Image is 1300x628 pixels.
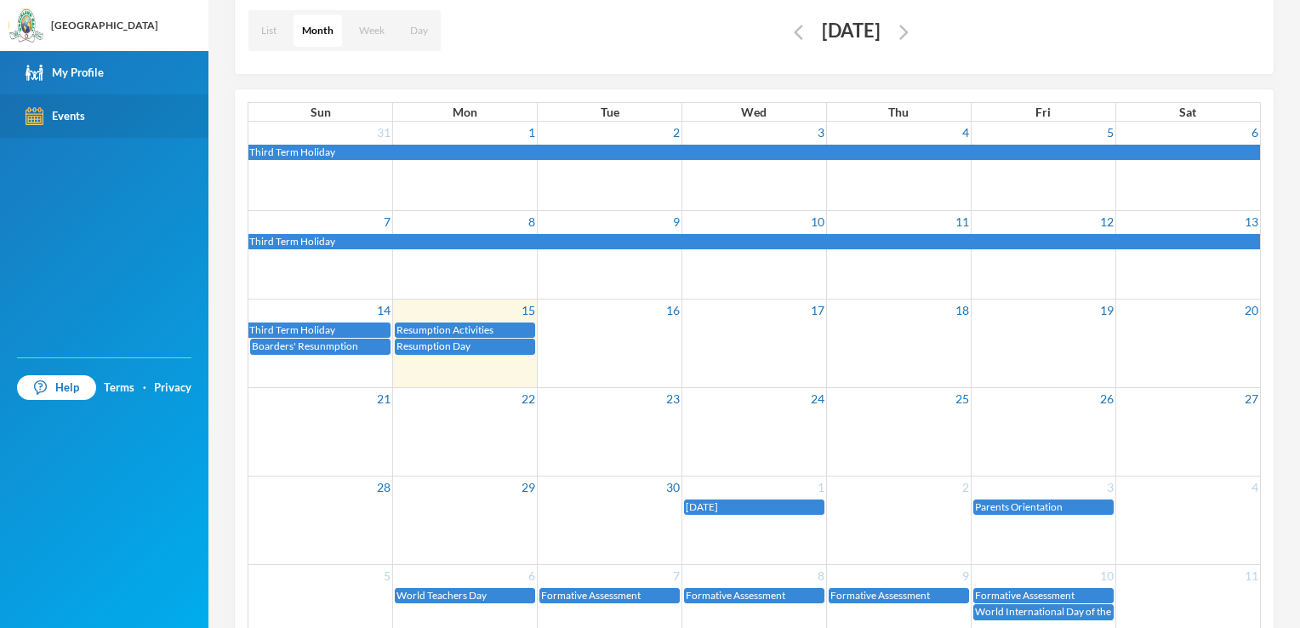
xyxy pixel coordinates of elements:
[684,500,824,516] a: [DATE]
[541,589,641,602] span: Formative Assessment
[1035,105,1051,119] span: Fri
[51,18,158,33] div: [GEOGRAPHIC_DATA]
[351,14,393,47] button: Week
[1098,565,1115,586] a: 10
[253,14,285,47] button: List
[520,477,537,498] a: 29
[249,235,335,248] span: Third Term Holiday
[1243,211,1260,232] a: 13
[104,380,134,397] a: Terms
[539,588,680,604] a: Formative Assessment
[252,340,358,352] span: Boarders' Resunmption
[973,604,1114,620] a: World International Day of the Girl Child
[311,105,331,119] span: Sun
[975,605,1155,618] span: World International Day of the Girl Child
[26,64,104,82] div: My Profile
[154,380,191,397] a: Privacy
[975,589,1075,602] span: Formative Assessment
[1098,388,1115,409] a: 26
[671,211,681,232] a: 9
[809,388,826,409] a: 24
[1243,300,1260,321] a: 20
[250,339,391,355] a: Boarders' Resunmption
[382,565,392,586] a: 5
[664,477,681,498] a: 30
[671,122,681,143] a: 2
[375,477,392,498] a: 28
[973,500,1114,516] a: Parents Orientation
[1243,388,1260,409] a: 27
[664,300,681,321] a: 16
[249,323,335,336] span: Third Term Holiday
[9,9,43,43] img: logo
[395,588,535,604] a: World Teachers Day
[1098,300,1115,321] a: 19
[248,145,1260,161] a: Third Term Holiday
[294,14,342,47] button: Month
[249,146,335,158] span: Third Term Holiday
[1250,477,1260,498] a: 4
[1105,477,1115,498] a: 3
[396,340,470,352] span: Resumption Day
[816,477,826,498] a: 1
[375,300,392,321] a: 14
[954,388,971,409] a: 25
[520,388,537,409] a: 22
[1243,565,1260,586] a: 11
[975,500,1063,513] span: Parents Orientation
[954,211,971,232] a: 11
[961,565,971,586] a: 9
[17,375,96,401] a: Help
[248,234,1260,250] a: Third Term Holiday
[741,105,767,119] span: Wed
[402,14,436,47] button: Day
[894,21,914,41] button: Edit
[816,122,826,143] a: 3
[809,300,826,321] a: 17
[382,211,392,232] a: 7
[375,122,392,143] a: 31
[248,323,391,339] a: Third Term Holiday
[143,380,146,397] div: ·
[520,300,537,321] a: 15
[684,588,824,604] a: Formative Assessment
[601,105,619,119] span: Tue
[686,589,785,602] span: Formative Assessment
[1098,211,1115,232] a: 12
[395,339,535,355] a: Resumption Day
[1105,122,1115,143] a: 5
[664,388,681,409] a: 23
[527,122,537,143] a: 1
[888,105,909,119] span: Thu
[26,107,85,125] div: Events
[453,105,477,119] span: Mon
[1179,105,1196,119] span: Sat
[671,565,681,586] a: 7
[396,589,487,602] span: World Teachers Day
[686,500,718,513] span: [DATE]
[1250,122,1260,143] a: 6
[829,588,969,604] a: Formative Assessment
[789,21,808,41] button: Edit
[395,323,535,339] a: Resumption Activities
[396,323,493,336] span: Resumption Activities
[973,588,1114,604] a: Formative Assessment
[830,589,930,602] span: Formative Assessment
[816,565,826,586] a: 8
[527,565,537,586] a: 6
[809,211,826,232] a: 10
[954,300,971,321] a: 18
[961,122,971,143] a: 4
[961,477,971,498] a: 2
[808,14,894,48] div: [DATE]
[527,211,537,232] a: 8
[375,388,392,409] a: 21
